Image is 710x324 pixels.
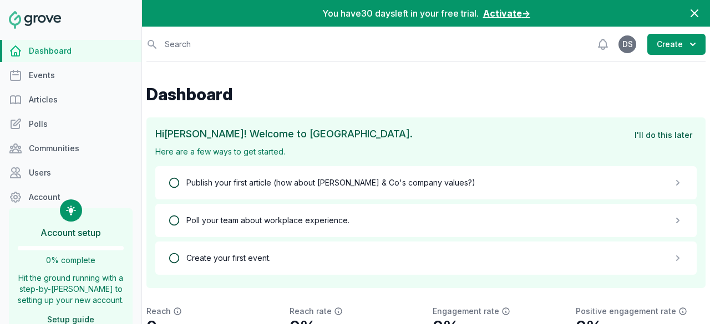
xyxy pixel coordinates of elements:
[18,272,124,306] div: Hit the ground running with a step-by-[PERSON_NAME] to setting up your new account.
[155,204,697,237] a: Poll your team about workplace experience.
[630,126,697,144] a: I'll do this later
[169,215,349,226] p: Poll your team about workplace experience.
[433,306,562,317] p: Engagement rate
[146,306,276,317] p: Reach
[169,253,271,264] p: Create your first event.
[290,306,419,317] p: Reach rate
[9,11,61,29] img: Grove
[155,126,630,142] h3: Hi [PERSON_NAME] ! Welcome to [GEOGRAPHIC_DATA].
[146,27,581,61] input: Search
[155,241,697,275] a: Create your first event.
[18,226,124,246] div: Account setup
[322,8,479,19] span: You have 30 days left in your free trial.
[18,255,124,266] div: 0 % complete
[146,84,706,104] h1: Dashboard
[618,35,636,53] button: DS
[522,8,530,19] span: →
[169,177,475,188] p: Publish your first article (how about [PERSON_NAME] & Co's company values?)
[483,8,530,19] a: Activate
[576,306,706,317] p: Positive engagement rate
[622,40,633,48] span: DS
[155,166,697,199] a: Publish your first article (how about [PERSON_NAME] & Co's company values?)
[647,34,706,55] button: Create
[155,146,630,157] p: Here are a few ways to get started.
